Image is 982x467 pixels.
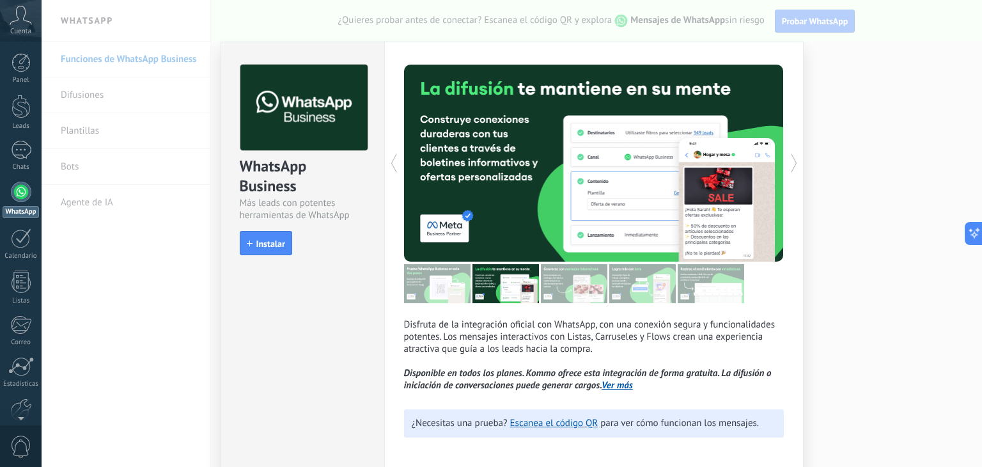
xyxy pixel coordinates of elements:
[412,417,508,429] span: ¿Necesitas una prueba?
[404,264,471,303] img: tour_image_7a4924cebc22ed9e3259523e50fe4fd6.png
[3,122,40,131] div: Leads
[3,297,40,305] div: Listas
[240,197,366,221] div: Más leads con potentes herramientas de WhatsApp
[240,156,366,197] div: WhatsApp Business
[678,264,744,303] img: tour_image_cc377002d0016b7ebaeb4dbe65cb2175.png
[256,239,285,248] span: Instalar
[472,264,539,303] img: tour_image_cc27419dad425b0ae96c2716632553fa.png
[240,231,292,255] button: Instalar
[3,252,40,260] div: Calendario
[3,206,39,218] div: WhatsApp
[3,76,40,84] div: Panel
[600,417,759,429] span: para ver cómo funcionan los mensajes.
[3,163,40,171] div: Chats
[240,65,368,151] img: logo_main.png
[602,379,633,392] a: Ver más
[404,367,772,392] i: Disponible en todos los planes. Kommo ofrece esta integración de forma gratuita. La difusión o in...
[3,338,40,347] div: Correo
[541,264,607,303] img: tour_image_1009fe39f4f058b759f0df5a2b7f6f06.png
[510,417,598,429] a: Escanea el código QR
[10,28,31,36] span: Cuenta
[609,264,676,303] img: tour_image_62c9952fc9cf984da8d1d2aa2c453724.png
[3,380,40,388] div: Estadísticas
[404,319,784,392] p: Disfruta de la integración oficial con WhatsApp, con una conexión segura y funcionalidades potent...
